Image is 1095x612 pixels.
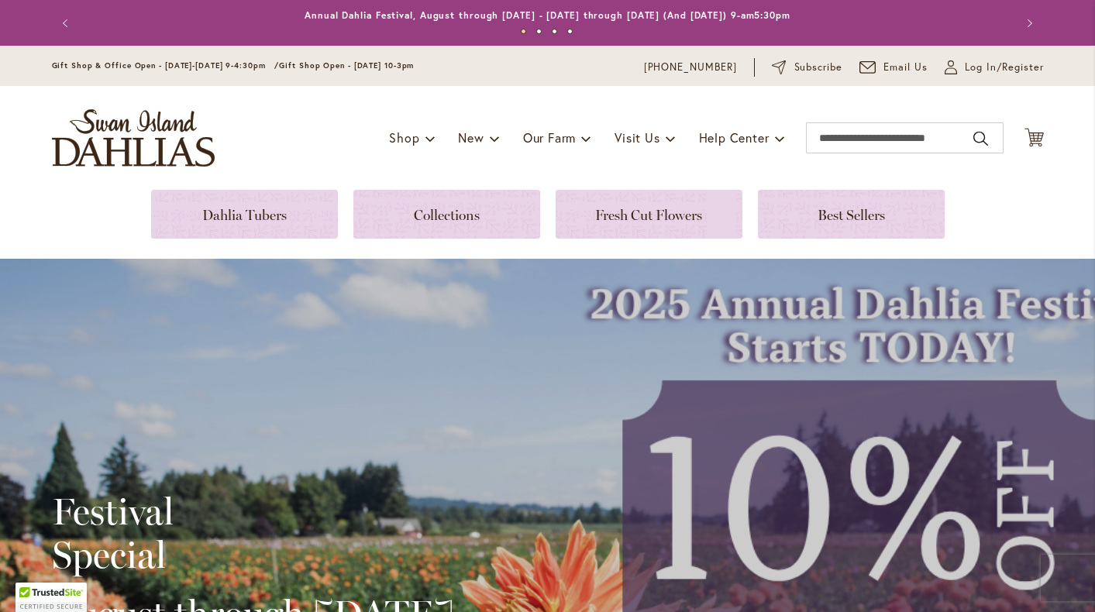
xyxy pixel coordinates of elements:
[699,129,770,146] span: Help Center
[644,60,738,75] a: [PHONE_NUMBER]
[965,60,1044,75] span: Log In/Register
[552,29,557,34] button: 3 of 4
[1013,8,1044,39] button: Next
[883,60,928,75] span: Email Us
[945,60,1044,75] a: Log In/Register
[521,29,526,34] button: 1 of 4
[567,29,573,34] button: 4 of 4
[52,60,280,70] span: Gift Shop & Office Open - [DATE]-[DATE] 9-4:30pm /
[536,29,542,34] button: 2 of 4
[772,60,842,75] a: Subscribe
[279,60,414,70] span: Gift Shop Open - [DATE] 10-3pm
[52,490,454,576] h2: Festival Special
[458,129,484,146] span: New
[859,60,928,75] a: Email Us
[52,109,215,167] a: store logo
[52,8,83,39] button: Previous
[794,60,843,75] span: Subscribe
[305,9,790,21] a: Annual Dahlia Festival, August through [DATE] - [DATE] through [DATE] (And [DATE]) 9-am5:30pm
[389,129,419,146] span: Shop
[523,129,576,146] span: Our Farm
[615,129,659,146] span: Visit Us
